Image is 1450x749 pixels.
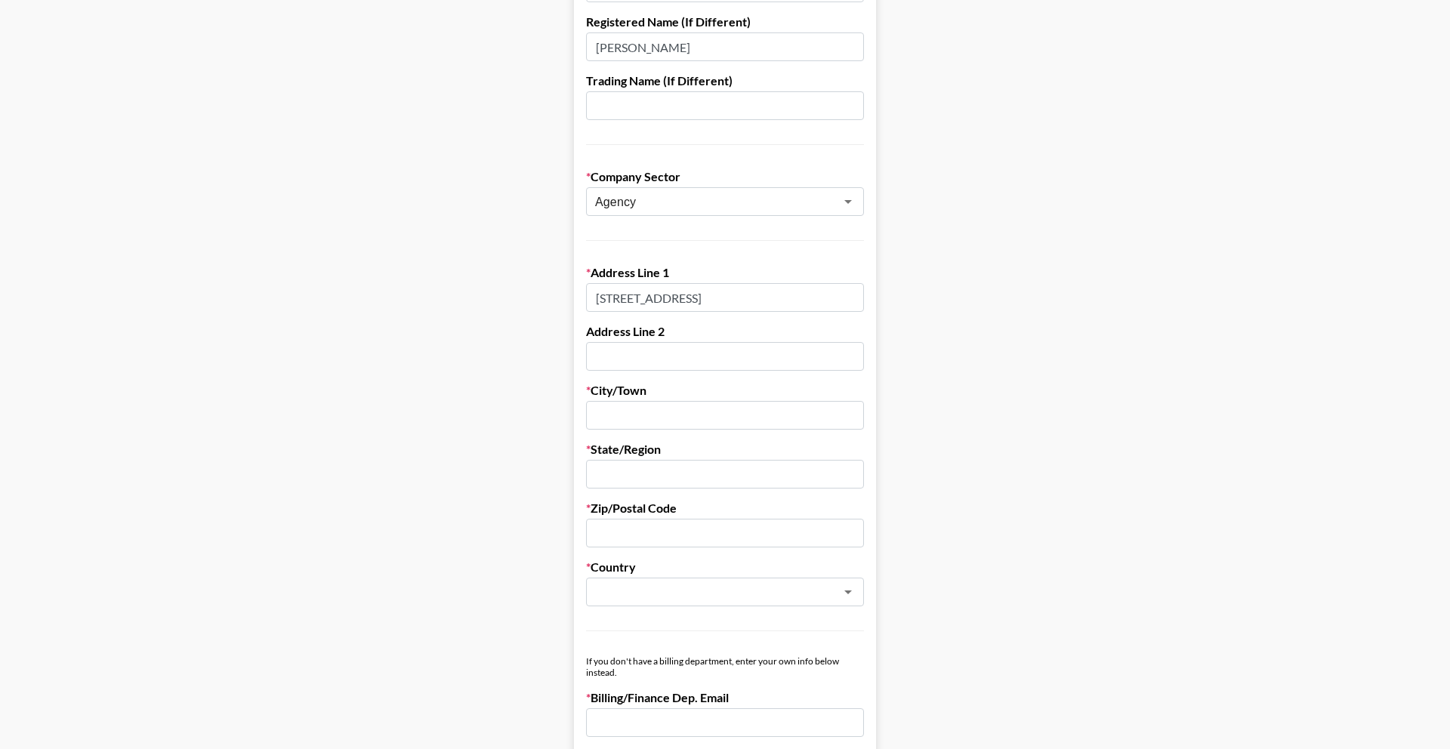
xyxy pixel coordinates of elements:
label: State/Region [586,442,864,457]
label: Address Line 1 [586,265,864,280]
label: Country [586,559,864,575]
label: Company Sector [586,169,864,184]
label: Billing/Finance Dep. Email [586,690,864,705]
label: Registered Name (If Different) [586,14,864,29]
label: City/Town [586,383,864,398]
label: Trading Name (If Different) [586,73,864,88]
div: If you don't have a billing department, enter your own info below instead. [586,655,864,678]
label: Address Line 2 [586,324,864,339]
button: Open [838,581,859,603]
label: Zip/Postal Code [586,501,864,516]
button: Open [838,191,859,212]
